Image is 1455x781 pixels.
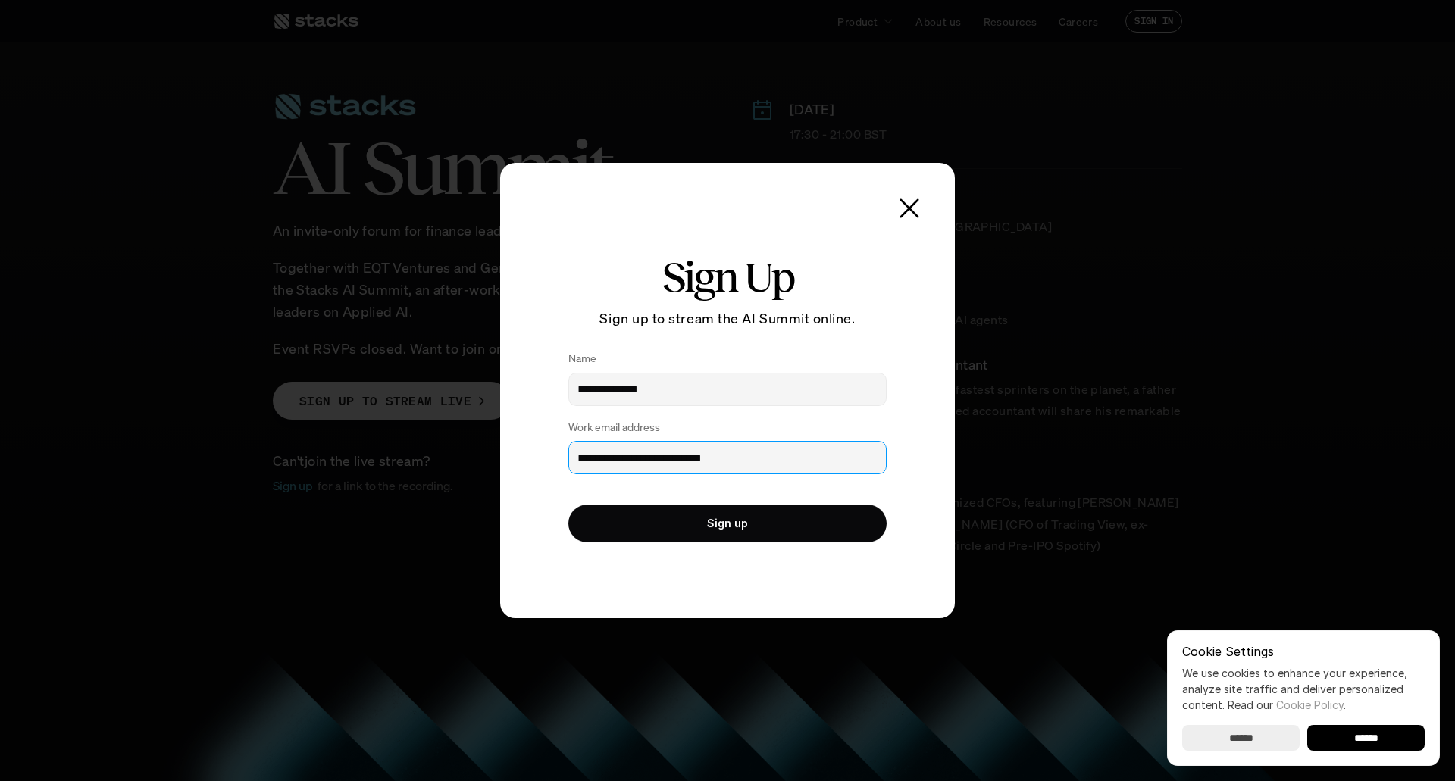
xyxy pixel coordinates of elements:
a: Cookie Policy [1276,698,1344,711]
p: Name [568,352,596,365]
p: Sign up [707,517,748,530]
h2: Sign Up [553,254,902,301]
input: Name [568,373,887,406]
p: Cookie Settings [1182,645,1425,658]
p: Work email address [568,421,660,434]
input: Work email address [568,441,887,474]
span: Read our . [1228,698,1346,711]
button: Sign up [568,505,887,542]
p: We use cookies to enhance your experience, analyze site traffic and deliver personalized content. [1182,665,1425,713]
p: Sign up to stream the AI Summit online. [553,308,902,330]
